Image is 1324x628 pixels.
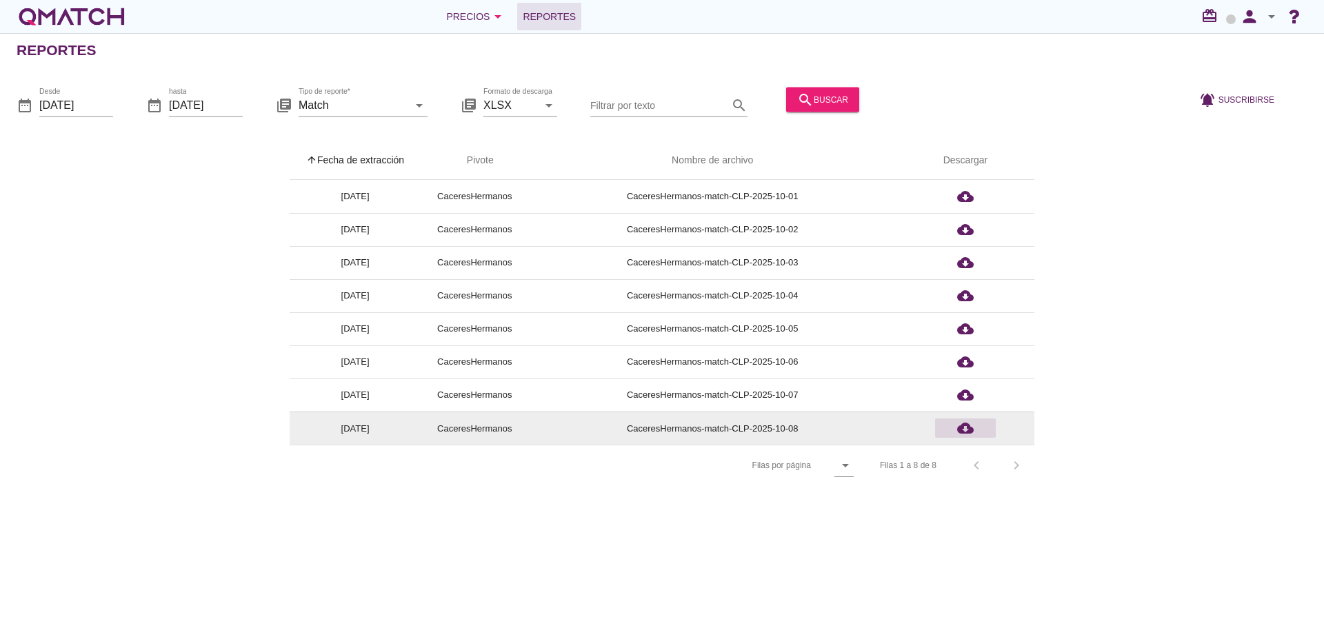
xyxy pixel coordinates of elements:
[731,97,748,113] i: search
[523,8,576,25] span: Reportes
[290,180,421,213] td: [DATE]
[421,279,528,312] td: CaceresHermanos
[290,279,421,312] td: [DATE]
[421,246,528,279] td: CaceresHermanos
[1199,91,1218,108] i: notifications_active
[421,141,528,180] th: Pivote: Not sorted. Activate to sort ascending.
[528,180,896,213] td: CaceresHermanos-match-CLP-2025-10-01
[290,312,421,345] td: [DATE]
[17,39,97,61] h2: Reportes
[957,254,974,271] i: cloud_download
[290,141,421,180] th: Fecha de extracción: Sorted ascending. Activate to sort descending.
[528,312,896,345] td: CaceresHermanos-match-CLP-2025-10-05
[528,412,896,445] td: CaceresHermanos-match-CLP-2025-10-08
[1236,7,1263,26] i: person
[461,97,477,113] i: library_books
[1218,93,1274,105] span: Suscribirse
[957,321,974,337] i: cloud_download
[1201,8,1223,24] i: redeem
[290,412,421,445] td: [DATE]
[957,188,974,205] i: cloud_download
[797,91,814,108] i: search
[528,345,896,378] td: CaceresHermanos-match-CLP-2025-10-06
[528,213,896,246] td: CaceresHermanos-match-CLP-2025-10-02
[435,3,517,30] button: Precios
[1263,8,1280,25] i: arrow_drop_down
[957,354,974,370] i: cloud_download
[421,412,528,445] td: CaceresHermanos
[896,141,1034,180] th: Descargar: Not sorted.
[786,87,859,112] button: buscar
[169,94,243,116] input: hasta
[276,97,292,113] i: library_books
[306,154,317,165] i: arrow_upward
[421,378,528,412] td: CaceresHermanos
[528,378,896,412] td: CaceresHermanos-match-CLP-2025-10-07
[528,141,896,180] th: Nombre de archivo: Not sorted.
[528,246,896,279] td: CaceresHermanos-match-CLP-2025-10-03
[880,459,936,472] div: Filas 1 a 8 de 8
[290,246,421,279] td: [DATE]
[290,378,421,412] td: [DATE]
[39,94,113,116] input: Desde
[421,345,528,378] td: CaceresHermanos
[957,420,974,436] i: cloud_download
[490,8,506,25] i: arrow_drop_down
[421,180,528,213] td: CaceresHermanos
[957,221,974,238] i: cloud_download
[299,94,408,116] input: Tipo de reporte*
[483,94,538,116] input: Formato de descarga
[1188,87,1285,112] button: Suscribirse
[837,457,854,474] i: arrow_drop_down
[797,91,848,108] div: buscar
[17,97,33,113] i: date_range
[17,3,127,30] a: white-qmatch-logo
[957,287,974,304] i: cloud_download
[541,97,557,113] i: arrow_drop_down
[528,279,896,312] td: CaceresHermanos-match-CLP-2025-10-04
[614,445,854,485] div: Filas por página
[590,94,728,116] input: Filtrar por texto
[411,97,428,113] i: arrow_drop_down
[421,213,528,246] td: CaceresHermanos
[290,345,421,378] td: [DATE]
[421,312,528,345] td: CaceresHermanos
[146,97,163,113] i: date_range
[290,213,421,246] td: [DATE]
[446,8,506,25] div: Precios
[517,3,581,30] a: Reportes
[957,387,974,403] i: cloud_download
